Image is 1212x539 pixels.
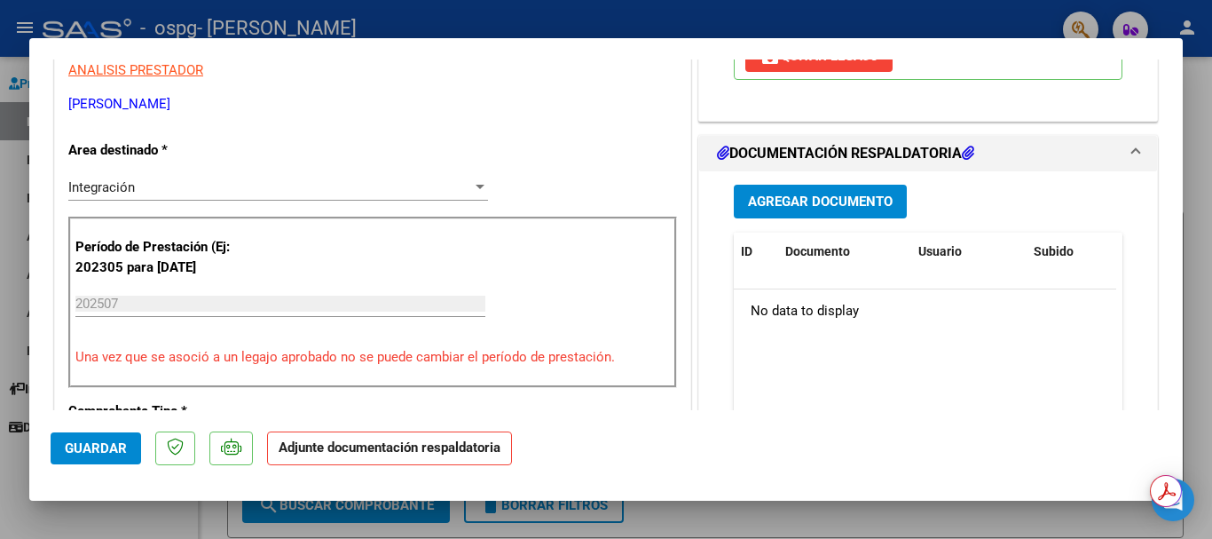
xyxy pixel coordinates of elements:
span: Guardar [65,440,127,456]
datatable-header-cell: Documento [778,233,911,271]
span: Usuario [918,244,962,258]
button: Guardar [51,432,141,464]
span: Integración [68,179,135,195]
datatable-header-cell: Subido [1027,233,1115,271]
mat-expansion-panel-header: DOCUMENTACIÓN RESPALDATORIA [699,136,1157,171]
button: Agregar Documento [734,185,907,218]
span: Documento [785,244,850,258]
p: Una vez que se asoció a un legajo aprobado no se puede cambiar el período de prestación. [75,347,670,368]
span: ID [741,244,752,258]
span: Subido [1034,244,1074,258]
span: Agregar Documento [748,194,893,210]
div: No data to display [734,289,1116,334]
strong: Adjunte documentación respaldatoria [279,440,500,456]
p: [PERSON_NAME] [68,94,677,115]
p: Area destinado * [68,140,251,161]
p: Período de Prestación (Ej: 202305 para [DATE] [75,237,254,277]
datatable-header-cell: Acción [1115,233,1204,271]
span: Quitar Legajo [759,48,878,64]
datatable-header-cell: ID [734,233,778,271]
p: Comprobante Tipo * [68,401,251,422]
h1: DOCUMENTACIÓN RESPALDATORIA [717,143,974,164]
datatable-header-cell: Usuario [911,233,1027,271]
span: ANALISIS PRESTADOR [68,62,203,78]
